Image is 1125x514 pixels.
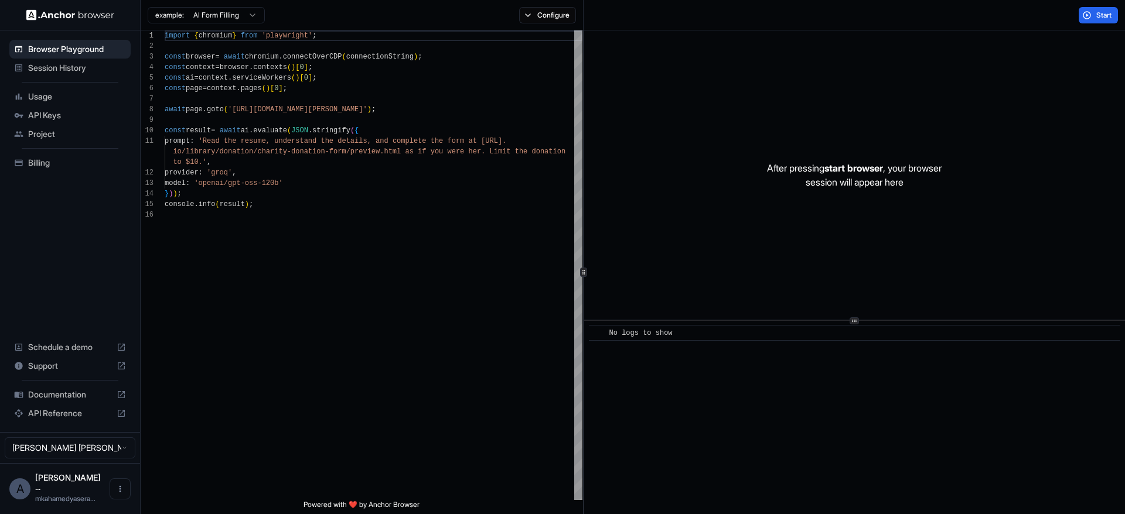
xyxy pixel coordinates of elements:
span: . [194,200,198,208]
div: 1 [141,30,154,41]
div: 4 [141,62,154,73]
p: After pressing , your browser session will appear here [767,161,942,189]
span: [ [299,74,304,82]
span: result [220,200,245,208]
span: context [207,84,236,92]
span: chromium [199,32,233,40]
span: ( [350,126,354,135]
span: browser [220,63,249,71]
span: ) [414,53,418,61]
span: ; [312,74,316,82]
span: ( [287,126,291,135]
span: Documentation [28,389,112,400]
span: ) [367,105,371,114]
span: contexts [253,63,287,71]
span: = [215,63,219,71]
div: 15 [141,199,154,210]
div: A [9,478,30,499]
span: ( [287,63,291,71]
span: Usage [28,91,126,102]
span: await [165,105,186,114]
span: ) [295,74,299,82]
span: connectionString [346,53,414,61]
span: import [165,32,190,40]
span: ( [215,200,219,208]
span: [ [270,84,274,92]
img: Anchor Logo [26,9,114,20]
span: . [249,63,253,71]
div: 13 [141,178,154,189]
span: } [232,32,236,40]
span: 'openai/gpt-oss-120b' [194,179,282,187]
span: = [194,74,198,82]
span: pages [241,84,262,92]
span: Ahamed Yaser Arafath MK [35,472,101,492]
span: ; [283,84,287,92]
span: = [211,126,215,135]
span: from [241,32,258,40]
button: Configure [519,7,576,23]
button: Start [1079,7,1118,23]
div: Project [9,125,131,143]
span: const [165,126,186,135]
span: ai [186,74,194,82]
span: ( [291,74,295,82]
span: 0 [274,84,278,92]
div: 14 [141,189,154,199]
span: chromium [245,53,279,61]
span: [ [295,63,299,71]
span: 'playwright' [262,32,312,40]
span: result [186,126,211,135]
span: await [220,126,241,135]
span: ) [245,200,249,208]
span: ( [262,84,266,92]
span: ai [241,126,249,135]
span: . [236,84,240,92]
span: serviceWorkers [232,74,291,82]
span: 'Read the resume, understand the details, and comp [199,137,410,145]
span: ; [308,63,312,71]
span: stringify [312,126,350,135]
span: Billing [28,157,126,169]
span: , [232,169,236,177]
span: Schedule a demo [28,341,112,353]
span: API Reference [28,407,112,419]
span: { [354,126,359,135]
span: { [194,32,198,40]
span: ] [308,74,312,82]
span: const [165,63,186,71]
div: 10 [141,125,154,136]
span: . [249,126,253,135]
span: info [199,200,216,208]
div: 6 [141,83,154,94]
span: JSON [291,126,308,135]
span: . [203,105,207,114]
span: console [165,200,194,208]
span: ] [304,63,308,71]
span: evaluate [253,126,287,135]
div: 16 [141,210,154,220]
span: context [199,74,228,82]
span: lete the form at [URL]. [410,137,507,145]
span: = [215,53,219,61]
div: 9 [141,115,154,125]
span: ; [312,32,316,40]
span: start browser [824,162,883,174]
span: 0 [299,63,304,71]
span: const [165,74,186,82]
span: ) [266,84,270,92]
span: : [199,169,203,177]
div: API Reference [9,404,131,423]
div: API Keys [9,106,131,125]
span: model [165,179,186,187]
span: Session History [28,62,126,74]
span: page [186,84,203,92]
span: : [186,179,190,187]
span: example: [155,11,184,20]
div: Schedule a demo [9,338,131,357]
span: provider [165,169,199,177]
button: Open menu [110,478,131,499]
span: ( [342,53,346,61]
span: ; [178,190,182,198]
span: to $10.' [173,158,207,166]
